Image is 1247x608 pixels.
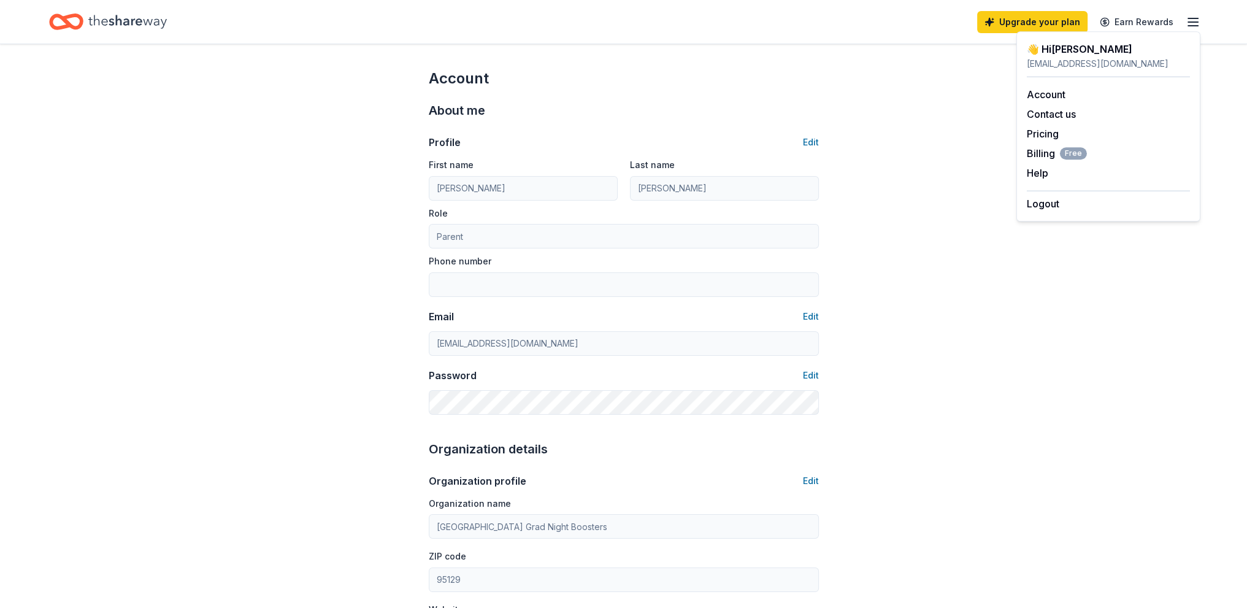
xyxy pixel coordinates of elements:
a: Account [1027,88,1065,101]
div: Account [429,69,819,88]
div: Profile [429,135,461,150]
button: Edit [803,368,819,383]
label: Last name [630,159,675,171]
div: Email [429,309,454,324]
button: Help [1027,166,1048,180]
button: Logout [1027,196,1059,211]
input: 12345 (U.S. only) [429,568,819,592]
button: Edit [803,309,819,324]
label: Role [429,207,448,220]
div: 👋 Hi [PERSON_NAME] [1027,42,1190,56]
a: Pricing [1027,128,1059,140]
button: Edit [803,474,819,488]
div: [EMAIL_ADDRESS][DOMAIN_NAME] [1027,56,1190,71]
div: About me [429,101,819,120]
a: Home [49,7,167,36]
span: Free [1060,147,1087,160]
div: Password [429,368,477,383]
span: Billing [1027,146,1087,161]
a: Earn Rewards [1092,11,1181,33]
a: Upgrade your plan [977,11,1088,33]
label: Phone number [429,255,491,267]
button: Contact us [1027,107,1076,121]
label: Organization name [429,498,511,510]
label: ZIP code [429,550,466,563]
button: BillingFree [1027,146,1087,161]
div: Organization profile [429,474,526,488]
label: First name [429,159,474,171]
div: Organization details [429,439,819,459]
button: Edit [803,135,819,150]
